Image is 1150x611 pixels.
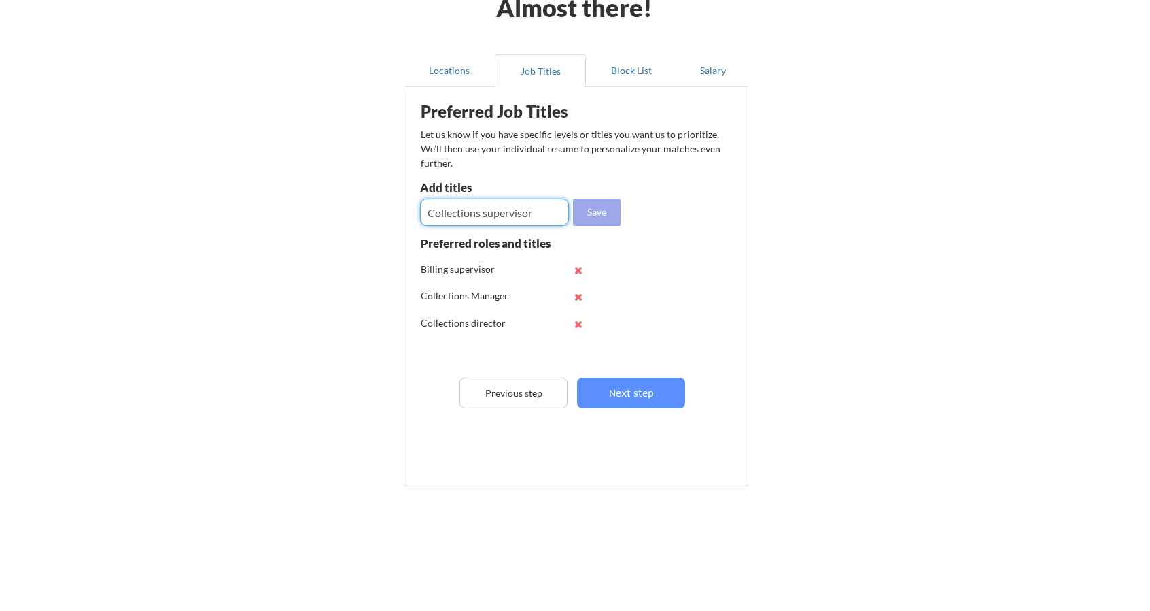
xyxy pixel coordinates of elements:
[421,103,593,120] div: Preferred Job Titles
[420,182,565,193] div: Add titles
[421,127,722,170] div: Let us know if you have specific levels or titles you want us to prioritize. We’ll then use your ...
[421,316,510,330] div: Collections director
[421,237,568,249] div: Preferred roles and titles
[404,54,495,87] button: Locations
[421,289,510,303] div: Collections Manager
[459,378,568,408] button: Previous step
[420,199,569,226] input: E.g. Senior Product Manager
[421,263,510,276] div: Billing supervisor
[586,54,677,87] button: Block List
[495,54,586,87] button: Job Titles
[577,378,685,408] button: Next step
[677,54,748,87] button: Salary
[573,199,621,226] button: Save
